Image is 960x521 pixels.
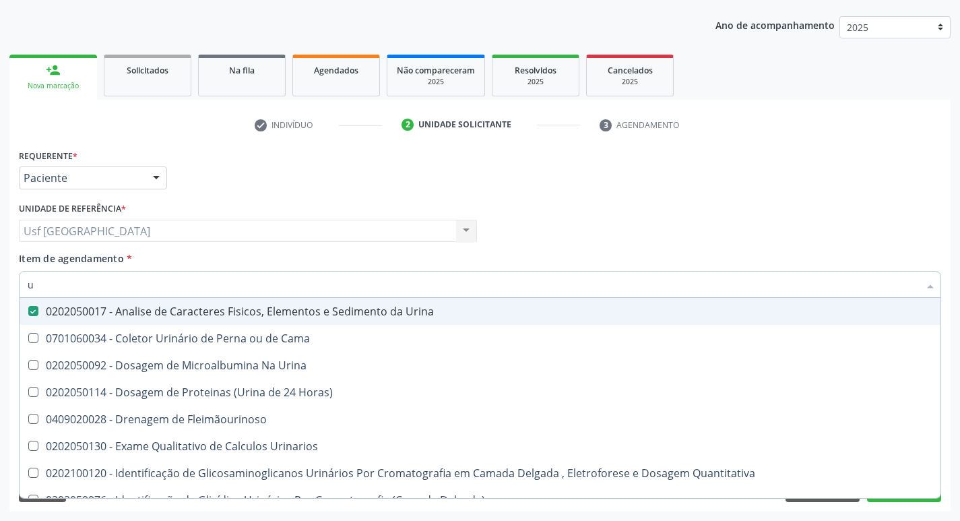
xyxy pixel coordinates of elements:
span: Cancelados [608,65,653,76]
div: 2025 [596,77,664,87]
div: Unidade solicitante [418,119,511,131]
div: 2 [402,119,414,131]
div: 0202100120 - Identificação de Glicosaminoglicanos Urinários Por Cromatografia em Camada Delgada ,... [28,468,932,479]
div: 0202050017 - Analise de Caracteres Fisicos, Elementos e Sedimento da Urina [28,306,932,317]
div: 0409020028 - Drenagem de Fleimãourinoso [28,414,932,425]
span: Resolvidos [515,65,556,76]
div: 2025 [502,77,569,87]
div: 0202050076 - Identificação de Glicídios Urinários Por Cromatografia (Camada Delgada) [28,495,932,505]
span: Solicitados [127,65,168,76]
div: person_add [46,63,61,78]
div: 0202050092 - Dosagem de Microalbumina Na Urina [28,360,932,371]
div: Nova marcação [19,81,88,91]
div: 0701060034 - Coletor Urinário de Perna ou de Cama [28,333,932,344]
p: Ano de acompanhamento [715,16,835,33]
div: 0202050130 - Exame Qualitativo de Calculos Urinarios [28,441,932,452]
span: Não compareceram [397,65,475,76]
span: Na fila [229,65,255,76]
div: 0202050114 - Dosagem de Proteinas (Urina de 24 Horas) [28,387,932,398]
label: Unidade de referência [19,199,126,220]
label: Requerente [19,146,77,166]
span: Agendados [314,65,358,76]
input: Buscar por procedimentos [28,271,919,298]
span: Item de agendamento [19,252,124,265]
div: 2025 [397,77,475,87]
span: Paciente [24,171,139,185]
